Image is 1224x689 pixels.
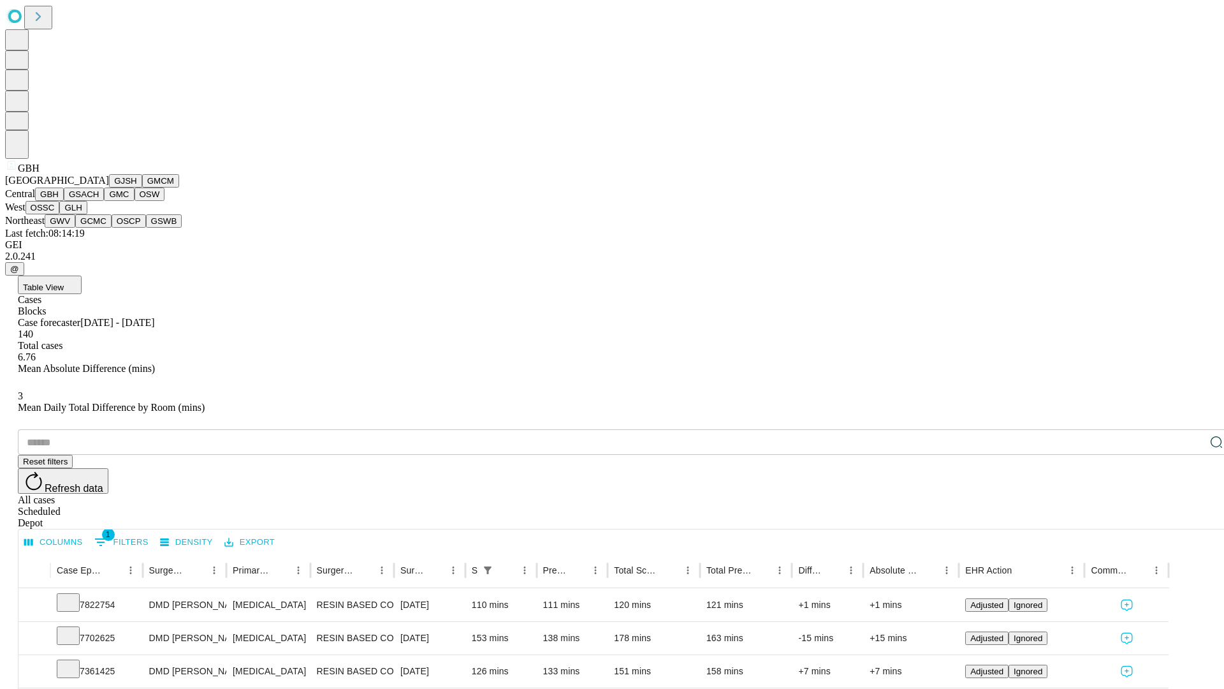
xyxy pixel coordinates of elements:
[317,622,388,655] div: RESIN BASED COMPOSITE 3 SURFACES, POSTERIOR
[5,228,85,239] span: Last fetch: 08:14:19
[426,561,444,579] button: Sort
[25,201,60,214] button: OSSC
[5,202,25,212] span: West
[569,561,586,579] button: Sort
[18,329,33,339] span: 140
[1063,561,1081,579] button: Menu
[842,561,860,579] button: Menu
[18,390,23,401] span: 3
[18,402,205,413] span: Mean Daily Total Difference by Room (mins)
[614,622,694,655] div: 178 mins
[45,214,75,228] button: GWV
[400,622,459,655] div: [DATE]
[149,589,220,621] div: DMD [PERSON_NAME] [PERSON_NAME]
[23,283,64,292] span: Table View
[135,188,165,201] button: OSW
[870,589,952,621] div: +1 mins
[824,561,842,579] button: Sort
[1014,667,1042,676] span: Ignored
[543,622,602,655] div: 138 mins
[965,565,1012,575] div: EHR Action
[205,561,223,579] button: Menu
[149,565,186,575] div: Surgeon Name
[109,174,142,188] button: GJSH
[18,352,36,362] span: 6.76
[23,457,68,466] span: Reset filters
[706,589,786,621] div: 121 mins
[317,655,388,688] div: RESIN BASED COMPOSITE 2 SURFACES, POSTERIOR
[798,589,857,621] div: +1 mins
[1014,600,1042,610] span: Ignored
[1014,633,1042,643] span: Ignored
[970,633,1003,643] span: Adjusted
[80,317,154,328] span: [DATE] - [DATE]
[400,565,425,575] div: Surgery Date
[45,483,103,494] span: Refresh data
[870,622,952,655] div: +15 mins
[614,589,694,621] div: 120 mins
[479,561,497,579] button: Show filters
[104,561,122,579] button: Sort
[614,565,660,575] div: Total Scheduled Duration
[498,561,516,579] button: Sort
[1130,561,1147,579] button: Sort
[798,655,857,688] div: +7 mins
[543,655,602,688] div: 133 mins
[679,561,697,579] button: Menu
[5,262,24,276] button: @
[112,214,146,228] button: OSCP
[771,561,789,579] button: Menu
[965,598,1009,612] button: Adjusted
[18,163,40,174] span: GBH
[614,655,694,688] div: 151 mins
[142,174,179,188] button: GMCM
[1091,565,1128,575] div: Comments
[472,655,530,688] div: 126 mins
[18,276,82,294] button: Table View
[706,622,786,655] div: 163 mins
[57,622,136,655] div: 7702625
[938,561,956,579] button: Menu
[1009,632,1047,645] button: Ignored
[870,655,952,688] div: +7 mins
[1009,598,1047,612] button: Ignored
[479,561,497,579] div: 1 active filter
[970,667,1003,676] span: Adjusted
[586,561,604,579] button: Menu
[35,188,64,201] button: GBH
[233,589,303,621] div: [MEDICAL_DATA]
[233,565,270,575] div: Primary Service
[965,632,1009,645] button: Adjusted
[149,655,220,688] div: DMD [PERSON_NAME] [PERSON_NAME]
[472,622,530,655] div: 153 mins
[157,533,216,552] button: Density
[102,528,115,541] span: 1
[920,561,938,579] button: Sort
[543,589,602,621] div: 111 mins
[233,622,303,655] div: [MEDICAL_DATA]
[444,561,462,579] button: Menu
[104,188,134,201] button: GMC
[5,175,109,186] span: [GEOGRAPHIC_DATA]
[59,201,87,214] button: GLH
[146,214,182,228] button: GSWB
[400,589,459,621] div: [DATE]
[91,532,152,552] button: Show filters
[149,622,220,655] div: DMD [PERSON_NAME] [PERSON_NAME]
[5,188,35,199] span: Central
[25,661,44,683] button: Expand
[18,363,155,374] span: Mean Absolute Difference (mins)
[221,533,278,552] button: Export
[18,340,62,351] span: Total cases
[187,561,205,579] button: Sort
[373,561,391,579] button: Menu
[970,600,1003,610] span: Adjusted
[355,561,373,579] button: Sort
[1009,665,1047,678] button: Ignored
[122,561,140,579] button: Menu
[400,655,459,688] div: [DATE]
[472,589,530,621] div: 110 mins
[21,533,86,552] button: Select columns
[753,561,771,579] button: Sort
[870,565,919,575] div: Absolute Difference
